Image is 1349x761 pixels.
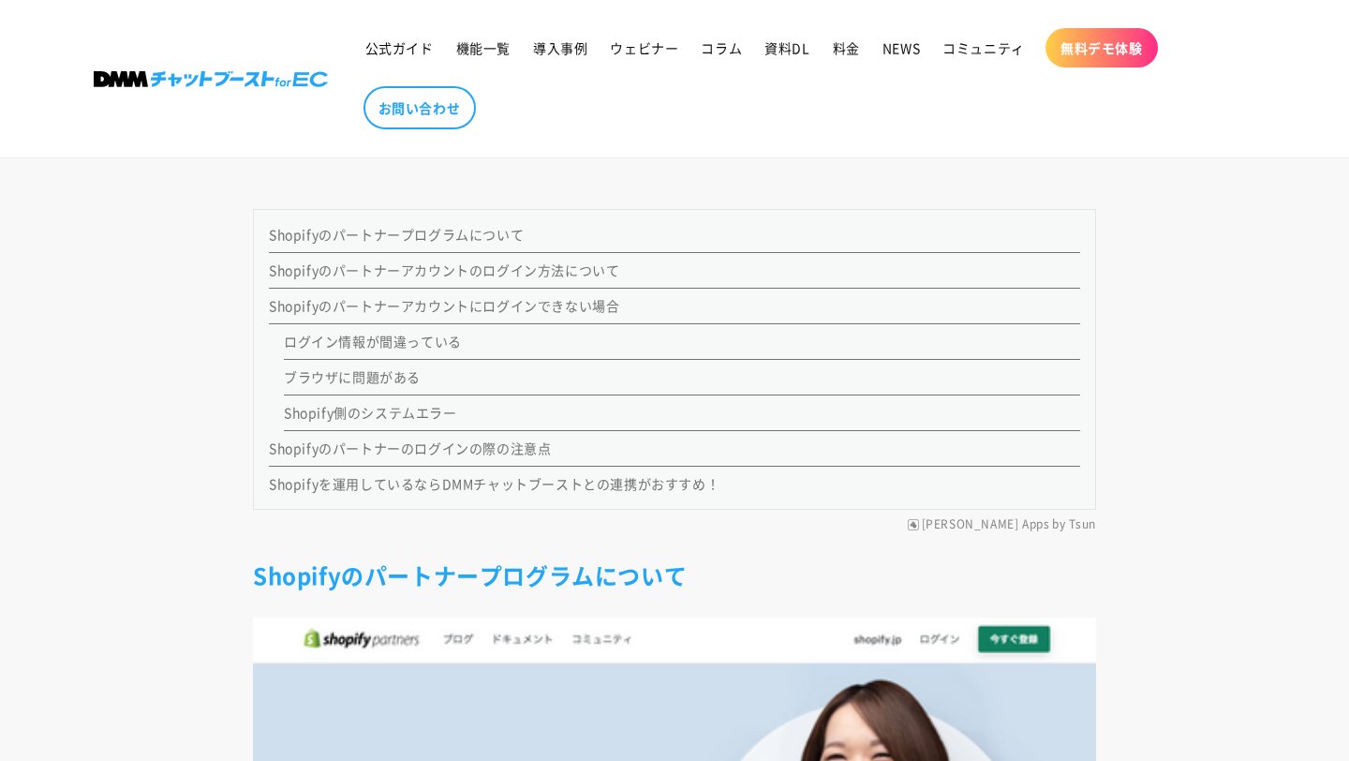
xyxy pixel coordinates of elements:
[753,28,821,67] a: 資料DL
[942,39,1025,56] span: コミュニティ
[354,28,445,67] a: 公式ガイド
[599,28,689,67] a: ウェビナー
[378,99,461,116] span: お問い合わせ
[284,403,457,422] a: Shopify側のシステムエラー
[1060,39,1143,56] span: 無料デモ体験
[533,39,587,56] span: 導入事例
[253,560,1096,589] h2: Shopifyのパートナープログラムについて
[269,296,619,315] a: Shopifyのパートナーアカウントにログインできない場合
[1069,517,1096,532] a: Tsun
[833,39,860,56] span: 料金
[522,28,599,67] a: 導入事例
[908,519,919,530] img: RuffRuff Apps
[94,71,328,87] img: 株式会社DMM Boost
[882,39,920,56] span: NEWS
[931,28,1036,67] a: コミュニティ
[269,474,719,493] a: Shopifyを運用しているならDMMチャットブーストとの連携がおすすめ！
[689,28,753,67] a: コラム
[871,28,931,67] a: NEWS
[1045,28,1158,67] a: 無料デモ体験
[365,39,434,56] span: 公式ガイド
[610,39,678,56] span: ウェビナー
[269,225,524,244] a: Shopifyのパートナープログラムについて
[922,517,1050,532] a: [PERSON_NAME] Apps
[284,367,421,386] a: ブラウザに問題がある
[445,28,522,67] a: 機能一覧
[269,439,551,457] a: Shopifyのパートナーのログインの際の注意点
[701,39,742,56] span: コラム
[269,261,619,279] a: Shopifyのパートナーアカウントのログイン方法について
[456,39,511,56] span: 機能一覧
[822,28,871,67] a: 料金
[1052,517,1065,532] span: by
[363,86,476,129] a: お問い合わせ
[764,39,809,56] span: 資料DL
[284,332,462,351] a: ログイン情報が間違っている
